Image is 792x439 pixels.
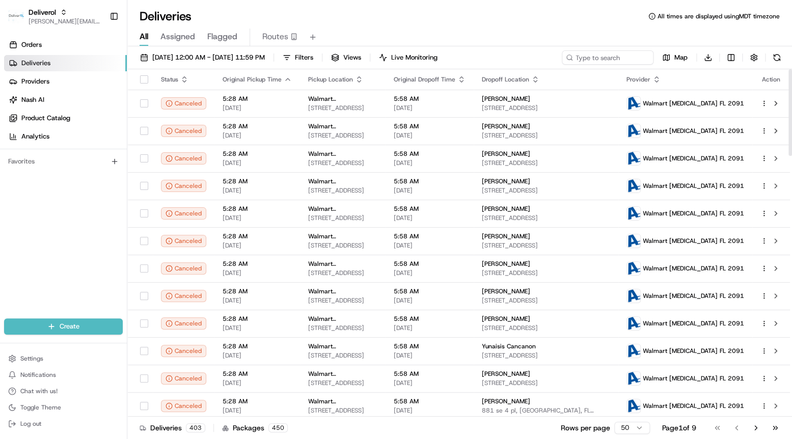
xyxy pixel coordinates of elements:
[627,372,640,385] img: ActionCourier.png
[29,7,56,17] button: Deliverol
[10,41,185,57] p: Welcome 👋
[140,31,148,43] span: All
[643,237,744,245] span: Walmart [MEDICAL_DATA] FL 2091
[268,423,288,432] div: 450
[343,53,361,62] span: Views
[308,241,377,250] span: [STREET_ADDRESS]
[391,53,438,62] span: Live Monitoring
[223,205,292,213] span: 5:28 AM
[4,351,123,366] button: Settings
[161,290,206,302] button: Canceled
[161,125,206,137] div: Canceled
[20,387,58,395] span: Chat with us!
[394,232,466,240] span: 5:58 AM
[308,406,377,415] span: [STREET_ADDRESS]
[394,241,466,250] span: [DATE]
[482,342,536,350] span: Yunaisis Cancanon
[223,214,292,222] span: [DATE]
[186,423,205,432] div: 403
[394,131,466,140] span: [DATE]
[308,75,353,84] span: Pickup Location
[627,124,640,138] img: ActionCourier.png
[223,95,292,103] span: 5:28 AM
[308,324,377,332] span: [STREET_ADDRESS]
[482,205,530,213] span: [PERSON_NAME]
[223,324,292,332] span: [DATE]
[482,131,610,140] span: [STREET_ADDRESS]
[4,128,127,145] a: Analytics
[135,50,269,65] button: [DATE] 12:00 AM - [DATE] 11:59 PM
[4,400,123,415] button: Toggle Theme
[627,262,640,275] img: ActionCourier.png
[308,260,377,268] span: Walmart [STREET_ADDRESS]
[674,53,688,62] span: Map
[161,97,206,109] button: Canceled
[308,150,377,158] span: Walmart [STREET_ADDRESS]
[223,397,292,405] span: 5:28 AM
[161,262,206,275] button: Canceled
[482,159,610,167] span: [STREET_ADDRESS]
[658,50,692,65] button: Map
[326,50,366,65] button: Views
[35,97,167,107] div: Start new chat
[308,342,377,350] span: Walmart [STREET_ADDRESS]
[482,370,530,378] span: [PERSON_NAME]
[308,205,377,213] span: Walmart [STREET_ADDRESS]
[4,92,127,108] a: Nash AI
[21,95,44,104] span: Nash AI
[295,53,313,62] span: Filters
[223,269,292,277] span: [DATE]
[160,31,195,43] span: Assigned
[627,344,640,358] img: ActionCourier.png
[643,292,744,300] span: Walmart [MEDICAL_DATA] FL 2091
[20,354,43,363] span: Settings
[161,152,206,164] button: Canceled
[4,4,105,29] button: DeliverolDeliverol[PERSON_NAME][EMAIL_ADDRESS][DOMAIN_NAME]
[21,132,49,141] span: Analytics
[482,296,610,305] span: [STREET_ADDRESS]
[482,379,610,387] span: [STREET_ADDRESS]
[262,31,288,43] span: Routes
[308,122,377,130] span: Walmart [STREET_ADDRESS]
[482,351,610,360] span: [STREET_ADDRESS]
[308,351,377,360] span: [STREET_ADDRESS]
[394,379,466,387] span: [DATE]
[394,177,466,185] span: 5:58 AM
[60,322,79,331] span: Create
[643,209,744,217] span: Walmart [MEDICAL_DATA] FL 2091
[223,159,292,167] span: [DATE]
[627,152,640,165] img: ActionCourier.png
[394,370,466,378] span: 5:58 AM
[223,260,292,268] span: 5:28 AM
[308,397,377,405] span: Walmart [STREET_ADDRESS]
[643,182,744,190] span: Walmart [MEDICAL_DATA] FL 2091
[10,149,18,157] div: 📗
[308,104,377,112] span: [STREET_ADDRESS]
[21,59,50,68] span: Deliveries
[161,317,206,330] div: Canceled
[394,159,466,167] span: [DATE]
[223,379,292,387] span: [DATE]
[643,402,744,410] span: Walmart [MEDICAL_DATA] FL 2091
[627,234,640,248] img: ActionCourier.png
[662,423,696,433] div: Page 1 of 9
[643,264,744,272] span: Walmart [MEDICAL_DATA] FL 2091
[308,131,377,140] span: [STREET_ADDRESS]
[643,154,744,162] span: Walmart [MEDICAL_DATA] FL 2091
[482,150,530,158] span: [PERSON_NAME]
[482,232,530,240] span: [PERSON_NAME]
[161,235,206,247] button: Canceled
[394,260,466,268] span: 5:58 AM
[26,66,168,76] input: Clear
[223,287,292,295] span: 5:28 AM
[643,99,744,107] span: Walmart [MEDICAL_DATA] FL 2091
[152,53,265,62] span: [DATE] 12:00 AM - [DATE] 11:59 PM
[394,351,466,360] span: [DATE]
[482,315,530,323] span: [PERSON_NAME]
[20,403,61,411] span: Toggle Theme
[21,114,70,123] span: Product Catalog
